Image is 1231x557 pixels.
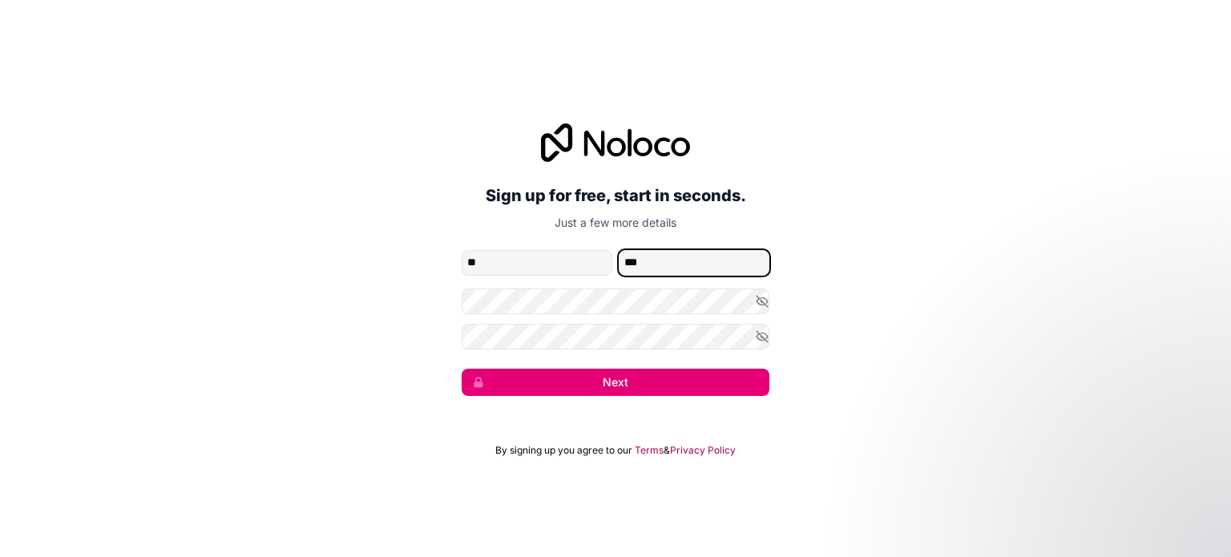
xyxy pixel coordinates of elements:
[462,215,769,231] p: Just a few more details
[462,181,769,210] h2: Sign up for free, start in seconds.
[670,444,736,457] a: Privacy Policy
[462,250,612,276] input: given-name
[495,444,632,457] span: By signing up you agree to our
[462,369,769,396] button: Next
[462,324,769,349] input: Confirm password
[910,437,1231,549] iframe: Intercom notifications message
[462,289,769,314] input: Password
[664,444,670,457] span: &
[619,250,769,276] input: family-name
[635,444,664,457] a: Terms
